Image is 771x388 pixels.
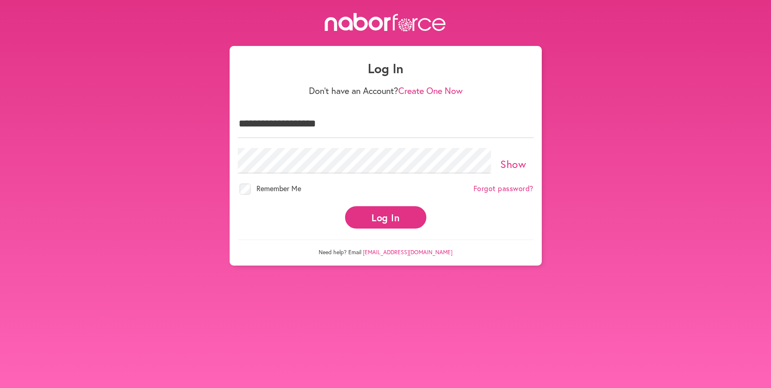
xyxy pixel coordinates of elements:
[238,85,534,96] p: Don't have an Account?
[473,184,534,193] a: Forgot password?
[256,183,301,193] span: Remember Me
[398,85,463,96] a: Create One Now
[500,157,526,171] a: Show
[238,61,534,76] h1: Log In
[345,206,426,229] button: Log In
[238,240,534,256] p: Need help? Email
[363,248,452,256] a: [EMAIL_ADDRESS][DOMAIN_NAME]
